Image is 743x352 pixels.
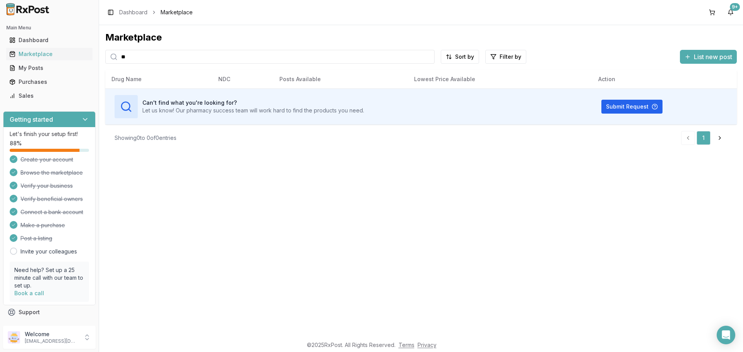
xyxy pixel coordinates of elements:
div: Open Intercom Messenger [717,326,735,344]
th: Action [592,70,737,88]
div: Marketplace [9,50,89,58]
p: Let us know! Our pharmacy success team will work hard to find the products you need. [142,107,364,114]
div: Purchases [9,78,89,86]
h2: Main Menu [6,25,92,31]
span: Filter by [500,53,521,61]
span: Post a listing [21,235,52,242]
p: Need help? Set up a 25 minute call with our team to set up. [14,266,84,289]
span: Browse the marketplace [21,169,83,177]
button: My Posts [3,62,96,74]
th: NDC [212,70,273,88]
a: Dashboard [6,33,92,47]
th: Posts Available [273,70,408,88]
button: Filter by [485,50,526,64]
nav: pagination [681,131,728,145]
div: My Posts [9,64,89,72]
button: Support [3,305,96,319]
a: Purchases [6,75,92,89]
a: Dashboard [119,9,147,16]
button: Purchases [3,76,96,88]
button: Sales [3,90,96,102]
button: Feedback [3,319,96,333]
div: Showing 0 to 0 of 0 entries [115,134,176,142]
div: Dashboard [9,36,89,44]
span: Verify your business [21,182,73,190]
h3: Getting started [10,115,53,124]
div: Sales [9,92,89,100]
span: List new post [694,52,732,61]
th: Drug Name [105,70,212,88]
th: Lowest Price Available [408,70,592,88]
span: Connect a bank account [21,208,83,216]
img: RxPost Logo [3,3,53,15]
span: Create your account [21,156,73,163]
span: Verify beneficial owners [21,195,83,203]
span: Marketplace [161,9,193,16]
h3: Can't find what you're looking for? [142,99,364,107]
p: Welcome [25,330,79,338]
a: Go to next page [712,131,728,145]
button: Marketplace [3,48,96,60]
span: Feedback [19,322,45,330]
a: List new post [680,54,737,61]
button: 9+ [724,6,737,19]
a: Invite your colleagues [21,248,77,255]
span: 88 % [10,139,22,147]
button: Submit Request [601,100,663,114]
a: My Posts [6,61,92,75]
a: 1 [697,131,710,145]
div: Marketplace [105,31,737,44]
img: User avatar [8,331,20,343]
a: Marketplace [6,47,92,61]
span: Sort by [455,53,474,61]
a: Book a call [14,290,44,296]
span: Make a purchase [21,221,65,229]
div: 9+ [730,3,740,11]
button: Dashboard [3,34,96,46]
a: Privacy [418,342,437,348]
p: [EMAIL_ADDRESS][DOMAIN_NAME] [25,338,79,344]
a: Sales [6,89,92,103]
button: List new post [680,50,737,64]
nav: breadcrumb [119,9,193,16]
a: Terms [399,342,414,348]
p: Let's finish your setup first! [10,130,89,138]
button: Sort by [441,50,479,64]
